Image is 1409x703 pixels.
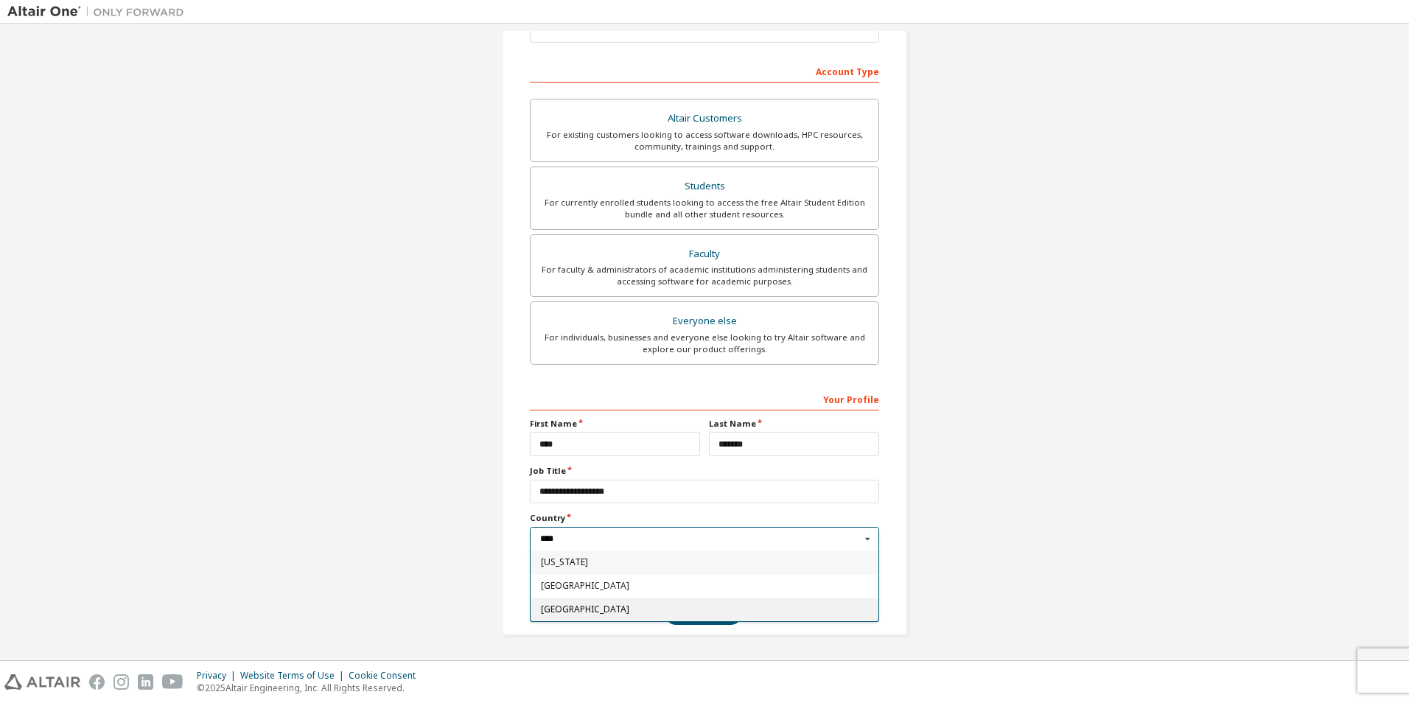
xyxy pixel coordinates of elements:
label: Last Name [709,418,879,430]
p: © 2025 Altair Engineering, Inc. All Rights Reserved. [197,682,424,694]
div: Everyone else [539,311,870,332]
div: Privacy [197,670,240,682]
img: altair_logo.svg [4,674,80,690]
div: For individuals, businesses and everyone else looking to try Altair software and explore our prod... [539,332,870,355]
div: For existing customers looking to access software downloads, HPC resources, community, trainings ... [539,129,870,153]
label: Job Title [530,465,879,477]
label: First Name [530,418,700,430]
img: facebook.svg [89,674,105,690]
img: linkedin.svg [138,674,153,690]
img: Altair One [7,4,192,19]
div: Your Profile [530,387,879,410]
span: [US_STATE] [541,558,869,567]
div: Altair Customers [539,108,870,129]
div: Website Terms of Use [240,670,349,682]
label: Country [530,512,879,524]
img: instagram.svg [113,674,129,690]
div: Faculty [539,244,870,265]
span: [GEOGRAPHIC_DATA] [541,581,869,590]
img: youtube.svg [162,674,183,690]
div: Students [539,176,870,197]
div: For faculty & administrators of academic institutions administering students and accessing softwa... [539,264,870,287]
span: [GEOGRAPHIC_DATA] [541,605,869,614]
div: For currently enrolled students looking to access the free Altair Student Edition bundle and all ... [539,197,870,220]
div: Account Type [530,59,879,83]
div: Cookie Consent [349,670,424,682]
